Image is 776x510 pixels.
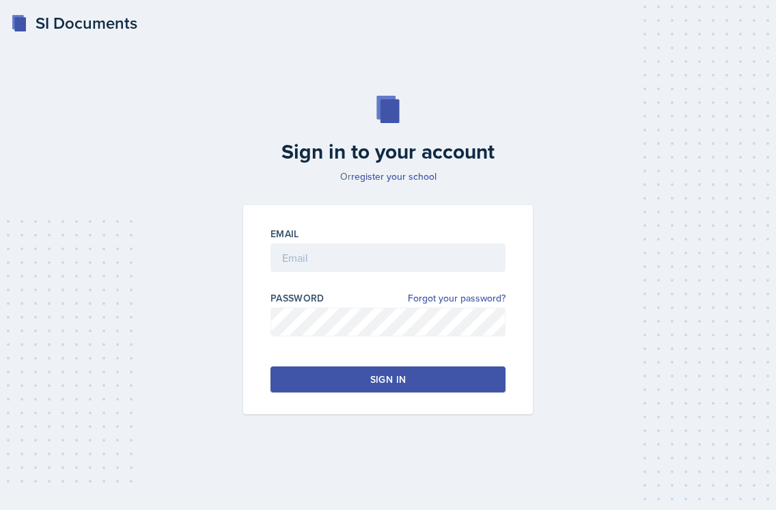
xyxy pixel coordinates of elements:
button: Sign in [271,366,505,392]
a: register your school [351,170,436,183]
label: Password [271,291,324,305]
div: Sign in [370,373,406,386]
label: Email [271,227,299,241]
a: SI Documents [11,11,137,36]
p: Or [235,170,541,183]
input: Email [271,243,505,272]
h2: Sign in to your account [235,139,541,164]
a: Forgot your password? [408,291,505,306]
